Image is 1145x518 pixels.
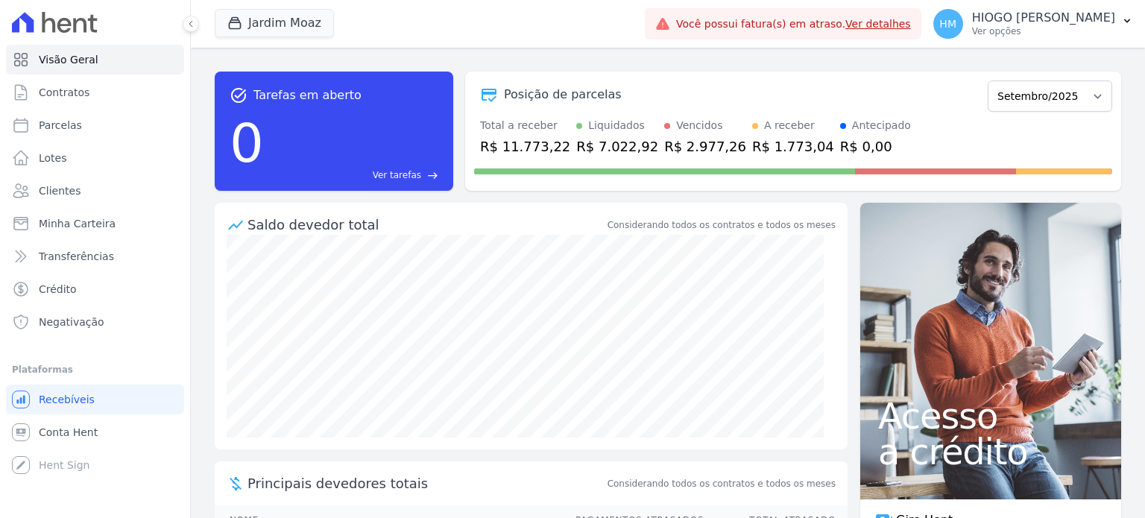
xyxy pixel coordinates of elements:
span: Ver tarefas [373,168,421,182]
span: Crédito [39,282,77,297]
a: Conta Hent [6,417,184,447]
a: Crédito [6,274,184,304]
a: Ver tarefas east [270,168,438,182]
span: Considerando todos os contratos e todos os meses [608,477,836,490]
a: Parcelas [6,110,184,140]
a: Lotes [6,143,184,173]
a: Negativação [6,307,184,337]
div: Total a receber [480,118,570,133]
a: Minha Carteira [6,209,184,239]
div: Plataformas [12,361,178,379]
span: Você possui fatura(s) em atraso. [676,16,911,32]
span: Lotes [39,151,67,165]
span: Tarefas em aberto [253,86,362,104]
div: Antecipado [852,118,911,133]
a: Transferências [6,241,184,271]
span: Conta Hent [39,425,98,440]
div: Liquidados [588,118,645,133]
a: Recebíveis [6,385,184,414]
span: task_alt [230,86,247,104]
div: R$ 0,00 [840,136,911,157]
div: R$ 2.977,26 [664,136,746,157]
div: Vencidos [676,118,722,133]
span: Transferências [39,249,114,264]
span: HM [939,19,956,29]
a: Clientes [6,176,184,206]
span: Recebíveis [39,392,95,407]
span: Minha Carteira [39,216,116,231]
span: Clientes [39,183,81,198]
div: Posição de parcelas [504,86,622,104]
span: Contratos [39,85,89,100]
div: Considerando todos os contratos e todos os meses [608,218,836,232]
a: Visão Geral [6,45,184,75]
span: a crédito [878,434,1103,470]
p: HIOGO [PERSON_NAME] [972,10,1115,25]
div: A receber [764,118,815,133]
div: 0 [230,104,264,182]
span: Parcelas [39,118,82,133]
button: Jardim Moaz [215,9,334,37]
a: Ver detalhes [845,18,911,30]
div: Saldo devedor total [247,215,605,235]
span: Acesso [878,398,1103,434]
span: Negativação [39,315,104,329]
div: R$ 11.773,22 [480,136,570,157]
button: HM HIOGO [PERSON_NAME] Ver opções [921,3,1145,45]
div: R$ 1.773,04 [752,136,834,157]
div: R$ 7.022,92 [576,136,658,157]
a: Contratos [6,78,184,107]
p: Ver opções [972,25,1115,37]
span: Principais devedores totais [247,473,605,493]
span: east [427,170,438,181]
span: Visão Geral [39,52,98,67]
